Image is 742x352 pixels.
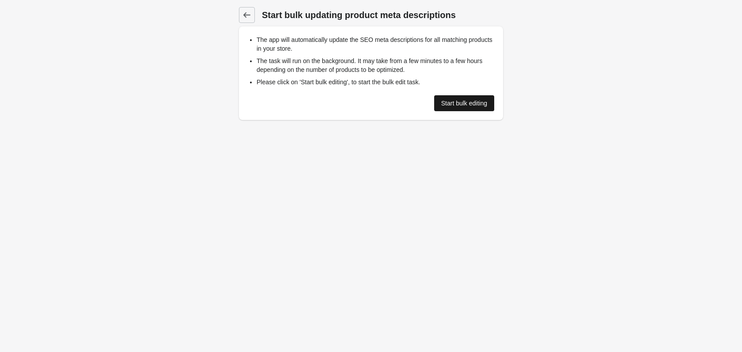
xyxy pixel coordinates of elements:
[257,78,494,86] li: Please click on 'Start bulk editing', to start the bulk edit task.
[434,95,494,111] a: Start bulk editing
[262,9,503,21] h1: Start bulk updating product meta descriptions
[257,35,494,53] li: The app will automatically update the SEO meta descriptions for all matching products in your store.
[441,100,487,107] div: Start bulk editing
[257,56,494,74] li: The task will run on the background. It may take from a few minutes to a few hours depending on t...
